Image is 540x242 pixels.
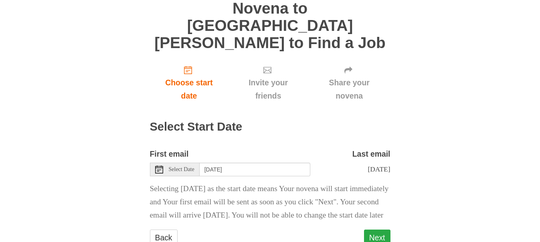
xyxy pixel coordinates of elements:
h2: Select Start Date [150,121,390,133]
span: Choose start date [158,76,220,103]
input: Use the arrow keys to pick a date [200,163,310,176]
span: Select Date [169,167,194,172]
p: Selecting [DATE] as the start date means Your novena will start immediately and Your first email ... [150,182,390,222]
a: Share your novena [308,59,390,107]
label: Last email [352,147,390,161]
a: Choose start date [150,59,229,107]
a: Invite your friends [228,59,308,107]
span: [DATE] [368,165,390,173]
span: Invite your friends [236,76,300,103]
span: Share your novena [316,76,382,103]
label: First email [150,147,189,161]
